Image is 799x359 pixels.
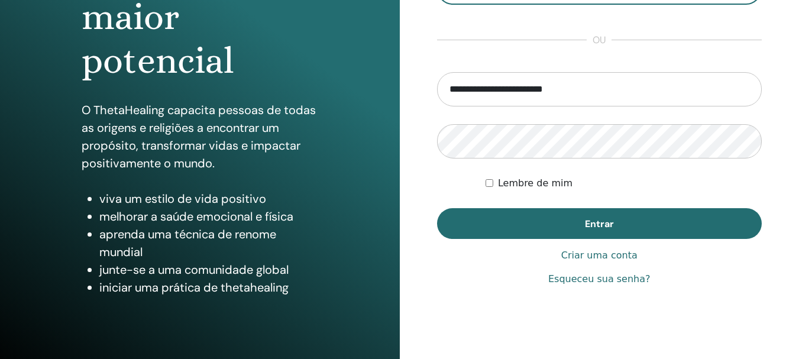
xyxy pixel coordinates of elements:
[561,250,638,261] font: Criar uma conta
[99,280,289,295] font: iniciar uma prática de thetahealing
[561,248,638,263] a: Criar uma conta
[82,102,316,171] font: O ThetaHealing capacita pessoas de todas as origens e religiões a encontrar um propósito, transfo...
[548,273,651,284] font: Esqueceu sua senha?
[585,218,614,230] font: Entrar
[99,209,293,224] font: melhorar a saúde emocional e física
[498,177,572,189] font: Lembre de mim
[437,208,762,239] button: Entrar
[548,272,651,286] a: Esqueceu sua senha?
[99,227,276,260] font: aprenda uma técnica de renome mundial
[486,176,762,190] div: Mantenha-me autenticado indefinidamente ou até que eu faça logout manualmente
[99,262,289,277] font: junte-se a uma comunidade global
[593,34,606,46] font: ou
[99,191,266,206] font: viva um estilo de vida positivo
